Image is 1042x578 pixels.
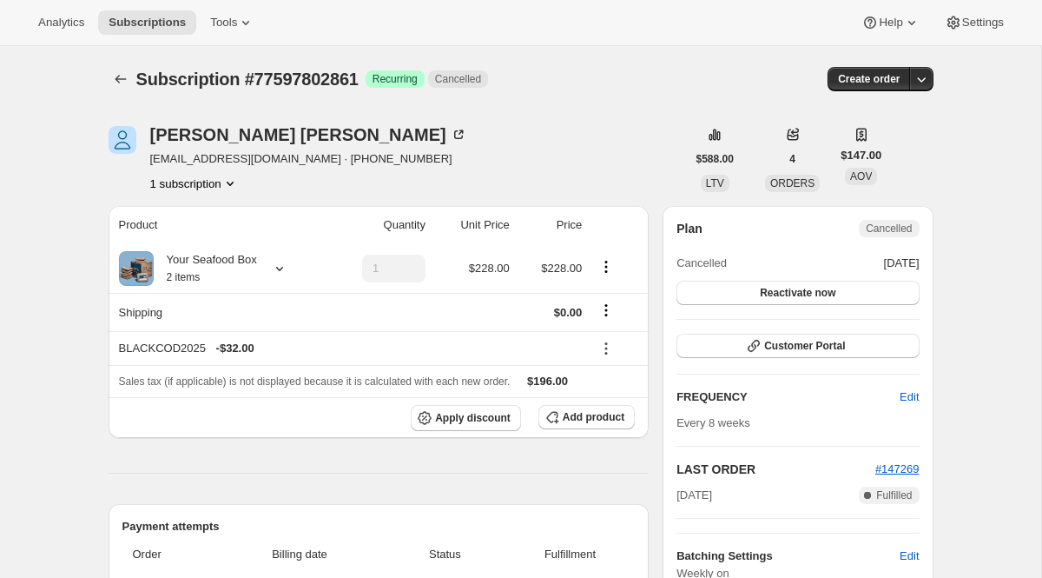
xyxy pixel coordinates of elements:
button: Edit [889,383,929,411]
span: Add product [563,410,624,424]
span: [DATE] [884,255,920,272]
span: Edit [900,548,919,565]
span: Cancelled [866,222,912,236]
th: Unit Price [431,206,515,244]
small: 2 items [167,271,201,283]
div: [PERSON_NAME] [PERSON_NAME] [150,126,467,143]
span: Sales tax (if applicable) is not displayed because it is calculated with each new order. [119,375,511,388]
button: Apply discount [411,405,521,431]
span: $228.00 [469,262,510,275]
span: - $32.00 [216,340,254,357]
span: Help [879,16,902,30]
button: Analytics [28,10,95,35]
span: [EMAIL_ADDRESS][DOMAIN_NAME] · [PHONE_NUMBER] [150,150,467,168]
button: Subscriptions [98,10,196,35]
span: Reactivate now [760,286,835,300]
span: Subscriptions [109,16,186,30]
th: Shipping [109,293,326,331]
div: BLACKCOD2025 [119,340,583,357]
button: $588.00 [686,147,744,171]
th: Product [109,206,326,244]
span: Analytics [38,16,84,30]
button: Create order [828,67,910,91]
button: Product actions [150,175,239,192]
button: Add product [538,405,635,429]
span: Settings [962,16,1004,30]
button: Edit [889,542,929,570]
button: Settings [934,10,1014,35]
button: Tools [200,10,265,35]
span: Billing date [225,546,374,563]
h2: LAST ORDER [676,461,875,478]
img: product img [119,251,154,286]
span: Recurring [373,72,418,86]
span: Apply discount [435,411,511,425]
button: Customer Portal [676,334,919,358]
button: #147269 [875,461,920,478]
div: Your Seafood Box [154,251,257,286]
button: Product actions [592,257,620,276]
span: [DATE] [676,487,712,504]
a: #147269 [875,462,920,475]
th: Price [515,206,588,244]
span: AOV [850,170,872,183]
button: Subscriptions [109,67,133,91]
span: LTV [706,177,724,189]
span: Customer Portal [764,339,845,353]
h6: Batching Settings [676,548,900,565]
span: Status [385,546,505,563]
span: David Kortas [109,126,136,154]
button: Help [851,10,930,35]
button: Reactivate now [676,281,919,305]
span: Edit [900,389,919,406]
span: $228.00 [541,262,582,275]
span: Fulfilled [876,488,912,502]
span: $196.00 [527,375,568,388]
span: Tools [210,16,237,30]
span: Cancelled [676,255,727,272]
span: Create order [838,72,900,86]
span: Cancelled [435,72,481,86]
th: Quantity [326,206,431,244]
span: ORDERS [770,177,814,189]
span: Subscription #77597802861 [136,70,359,89]
span: Every 8 weeks [676,416,750,429]
span: $588.00 [696,152,734,166]
h2: FREQUENCY [676,389,900,406]
th: Order [122,535,221,574]
button: Shipping actions [592,301,620,320]
h2: Plan [676,220,702,237]
span: $147.00 [841,147,881,164]
h2: Payment attempts [122,518,636,535]
span: 4 [789,152,795,166]
span: $0.00 [554,306,583,319]
button: 4 [779,147,806,171]
span: Fulfillment [516,546,624,563]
